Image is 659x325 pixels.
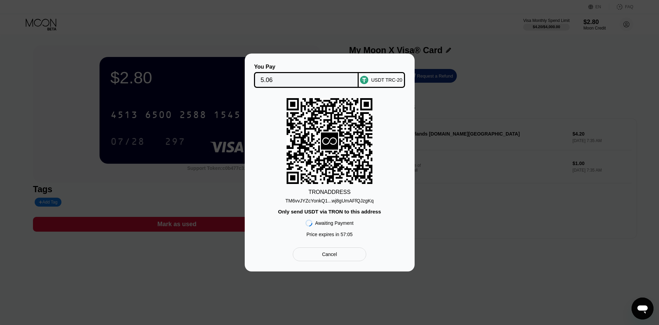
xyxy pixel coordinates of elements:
div: TRON ADDRESS [309,189,351,195]
div: Cancel [322,251,337,257]
div: Cancel [293,247,366,261]
div: Only send USDT via TRON to this address [278,209,381,214]
div: Price expires in [307,232,353,237]
div: TM6vvJYZcYonkQ1...wj8gUmAFfQJzgKq [285,198,373,204]
div: You Pay [254,64,359,70]
div: Awaiting Payment [315,220,354,226]
span: 57 : 05 [340,232,352,237]
iframe: Button to launch messaging window [632,298,654,320]
div: You PayUSDT TRC-20 [255,64,404,88]
div: TM6vvJYZcYonkQ1...wj8gUmAFfQJzgKq [285,195,373,204]
div: USDT TRC-20 [371,77,402,83]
